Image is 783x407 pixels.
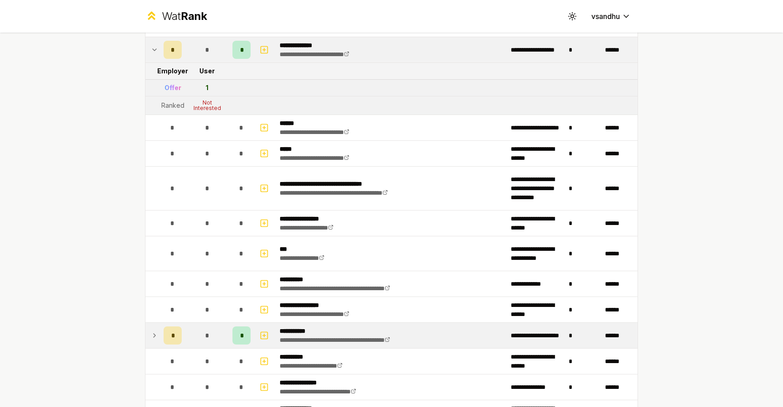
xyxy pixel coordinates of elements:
a: WatRank [145,9,207,24]
button: vsandhu [584,8,638,24]
div: Offer [164,83,181,92]
div: Ranked [161,101,184,110]
div: Not Interested [189,100,225,111]
div: Wat [162,9,207,24]
span: Rank [181,10,207,23]
span: vsandhu [591,11,620,22]
div: 1 [206,83,208,92]
td: Employer [160,63,185,79]
td: User [185,63,229,79]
